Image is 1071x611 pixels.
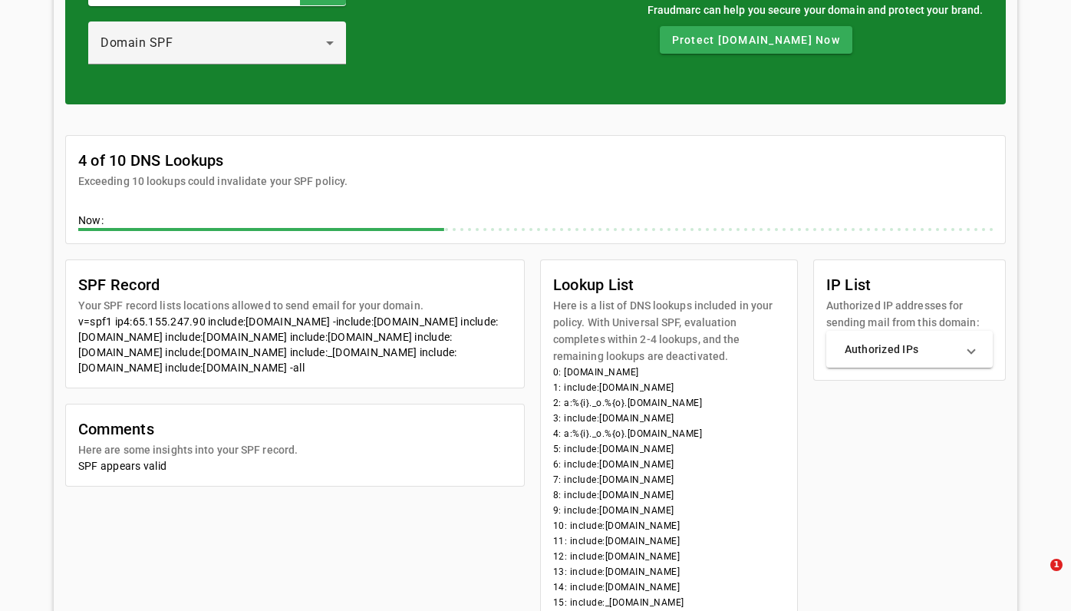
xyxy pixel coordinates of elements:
[78,272,423,297] mat-card-title: SPF Record
[553,503,785,518] li: 9: include:[DOMAIN_NAME]
[1019,559,1056,596] iframe: Intercom live chat
[553,580,785,595] li: 14: include:[DOMAIN_NAME]
[553,487,785,503] li: 8: include:[DOMAIN_NAME]
[553,457,785,472] li: 6: include:[DOMAIN_NAME]
[553,297,785,365] mat-card-subtitle: Here is a list of DNS lookups included in your policy. With Universal SPF, evaluation completes w...
[101,35,173,50] span: Domain SPF
[660,26,852,54] button: Protect [DOMAIN_NAME] Now
[553,411,785,426] li: 3: include:[DOMAIN_NAME]
[845,342,957,357] mat-panel-title: Authorized IPs
[78,441,298,458] mat-card-subtitle: Here are some insights into your SPF record.
[553,395,785,411] li: 2: a:%{i}._o.%{o}.[DOMAIN_NAME]
[553,441,785,457] li: 5: include:[DOMAIN_NAME]
[826,297,994,331] mat-card-subtitle: Authorized IP addresses for sending mail from this domain:
[553,272,785,297] mat-card-title: Lookup List
[826,272,994,297] mat-card-title: IP List
[764,462,1071,570] iframe: Intercom notifications message
[553,365,785,380] li: 0: [DOMAIN_NAME]
[78,314,512,375] div: v=spf1 ip4:65.155.247.90 include:[DOMAIN_NAME] -include:[DOMAIN_NAME] include:[DOMAIN_NAME] inclu...
[78,297,423,314] mat-card-subtitle: Your SPF record lists locations allowed to send email for your domain.
[553,564,785,580] li: 13: include:[DOMAIN_NAME]
[1050,559,1063,571] span: 1
[78,148,348,173] mat-card-title: 4 of 10 DNS Lookups
[553,549,785,564] li: 12: include:[DOMAIN_NAME]
[553,518,785,533] li: 10: include:[DOMAIN_NAME]
[553,380,785,395] li: 1: include:[DOMAIN_NAME]
[553,472,785,487] li: 7: include:[DOMAIN_NAME]
[553,533,785,549] li: 11: include:[DOMAIN_NAME]
[553,426,785,441] li: 4: a:%{i}._o.%{o}.[DOMAIN_NAME]
[78,213,993,231] div: Now:
[78,458,512,474] div: SPF appears valid
[648,2,984,18] div: Fraudmarc can help you secure your domain and protect your brand.
[553,595,785,610] li: 15: include:_[DOMAIN_NAME]
[826,331,994,368] mat-expansion-panel-header: Authorized IPs
[672,32,840,48] span: Protect [DOMAIN_NAME] Now
[78,417,298,441] mat-card-title: Comments
[78,173,348,190] mat-card-subtitle: Exceeding 10 lookups could invalidate your SPF policy.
